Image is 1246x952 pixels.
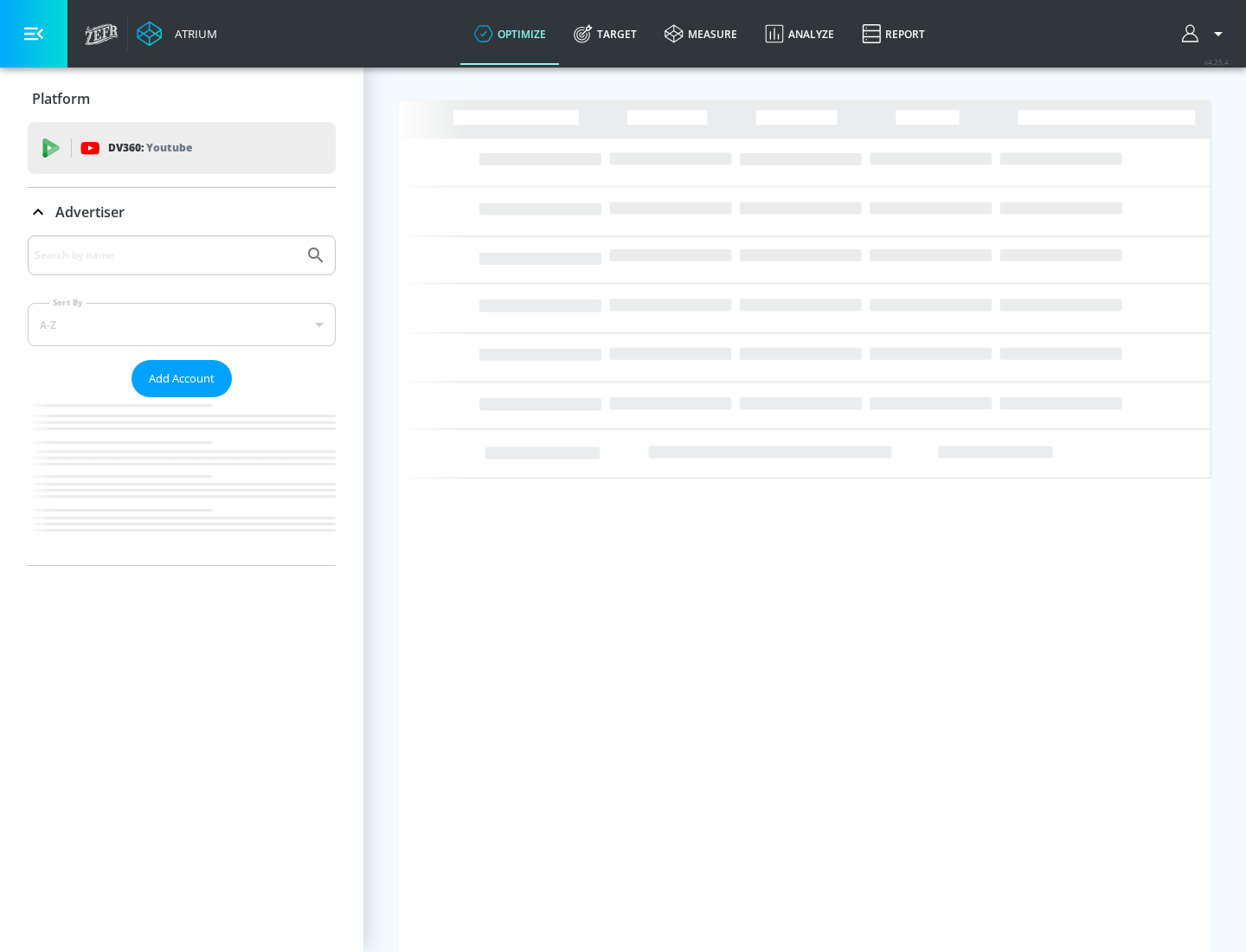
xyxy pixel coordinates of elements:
p: Youtube [146,138,192,157]
div: Advertiser [28,235,336,565]
nav: list of Advertiser [28,397,336,565]
p: Platform [32,89,90,108]
p: DV360: [108,138,192,158]
div: Atrium [168,26,217,42]
a: Report [848,3,939,65]
input: Search by name [35,244,297,267]
span: Add Account [149,369,215,389]
a: measure [651,3,751,65]
div: Platform [28,74,336,123]
p: Advertiser [55,203,125,222]
a: Analyze [751,3,848,65]
label: Sort By [49,297,87,308]
span: v 4.25.4 [1204,57,1229,67]
a: Atrium [137,21,217,47]
div: A-Z [28,303,336,346]
div: DV360: Youtube [28,122,336,174]
a: Target [560,3,651,65]
button: Add Account [132,360,232,397]
div: Advertiser [28,188,336,236]
a: optimize [460,3,560,65]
